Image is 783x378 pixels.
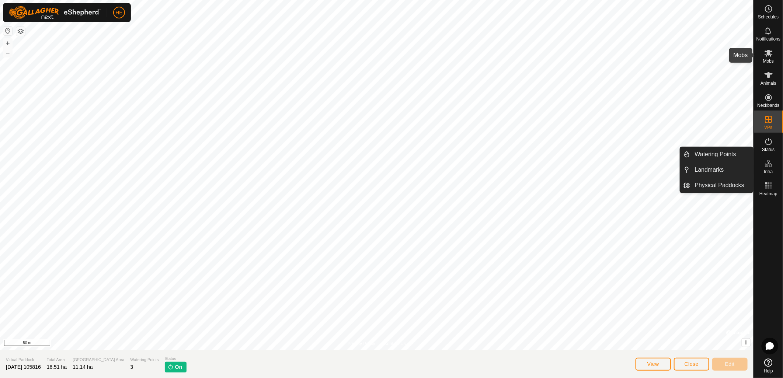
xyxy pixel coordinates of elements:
[764,369,773,373] span: Help
[762,147,775,152] span: Status
[757,103,779,108] span: Neckbands
[759,192,777,196] span: Heatmap
[9,6,101,19] img: Gallagher Logo
[758,15,779,19] span: Schedules
[348,340,375,347] a: Privacy Policy
[690,147,754,162] a: Watering Points
[3,27,12,35] button: Reset Map
[130,357,159,363] span: Watering Points
[130,364,133,370] span: 3
[16,27,25,36] button: Map Layers
[175,363,182,371] span: On
[745,339,747,346] span: i
[754,356,783,376] a: Help
[3,48,12,57] button: –
[680,147,753,162] li: Watering Points
[647,361,659,367] span: View
[756,37,780,41] span: Notifications
[763,59,774,63] span: Mobs
[6,364,41,370] span: [DATE] 105816
[384,340,406,347] a: Contact Us
[690,162,754,177] a: Landmarks
[764,169,773,174] span: Infra
[3,39,12,48] button: +
[636,358,671,371] button: View
[725,361,735,367] span: Edit
[712,358,748,371] button: Edit
[674,358,709,371] button: Close
[47,364,67,370] span: 16.51 ha
[764,125,772,130] span: VPs
[47,357,67,363] span: Total Area
[680,178,753,193] li: Physical Paddocks
[695,165,724,174] span: Landmarks
[685,361,699,367] span: Close
[695,150,736,159] span: Watering Points
[6,357,41,363] span: Virtual Paddock
[168,364,174,370] img: turn-on
[73,357,124,363] span: [GEOGRAPHIC_DATA] Area
[73,364,93,370] span: 11.14 ha
[165,356,187,362] span: Status
[680,162,753,177] li: Landmarks
[115,9,122,17] span: HE
[690,178,754,193] a: Physical Paddocks
[761,81,776,85] span: Animals
[742,339,750,347] button: i
[695,181,744,190] span: Physical Paddocks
